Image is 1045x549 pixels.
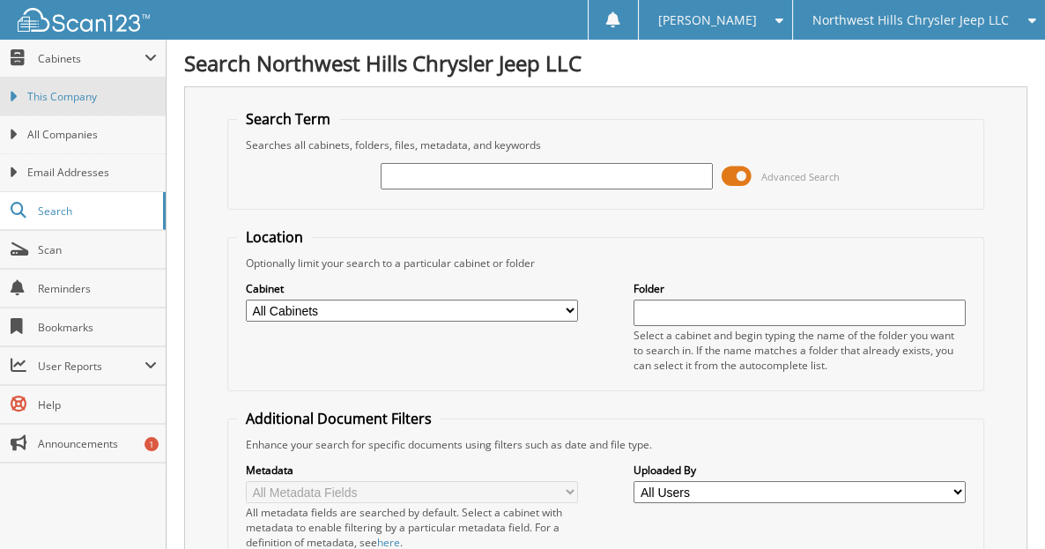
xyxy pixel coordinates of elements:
[634,281,966,296] label: Folder
[237,437,975,452] div: Enhance your search for specific documents using filters such as date and file type.
[38,281,157,296] span: Reminders
[38,242,157,257] span: Scan
[237,227,312,247] legend: Location
[27,89,157,105] span: This Company
[237,109,339,129] legend: Search Term
[812,15,1009,26] span: Northwest Hills Chrysler Jeep LLC
[145,437,159,451] div: 1
[27,165,157,181] span: Email Addresses
[246,463,578,478] label: Metadata
[38,51,145,66] span: Cabinets
[237,409,441,428] legend: Additional Document Filters
[18,8,150,32] img: scan123-logo-white.svg
[237,137,975,152] div: Searches all cabinets, folders, files, metadata, and keywords
[38,359,145,374] span: User Reports
[38,397,157,412] span: Help
[184,48,1027,78] h1: Search Northwest Hills Chrysler Jeep LLC
[237,256,975,271] div: Optionally limit your search to a particular cabinet or folder
[246,281,578,296] label: Cabinet
[634,328,966,373] div: Select a cabinet and begin typing the name of the folder you want to search in. If the name match...
[27,127,157,143] span: All Companies
[38,204,154,219] span: Search
[657,15,756,26] span: [PERSON_NAME]
[761,170,840,183] span: Advanced Search
[634,463,966,478] label: Uploaded By
[38,436,157,451] span: Announcements
[38,320,157,335] span: Bookmarks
